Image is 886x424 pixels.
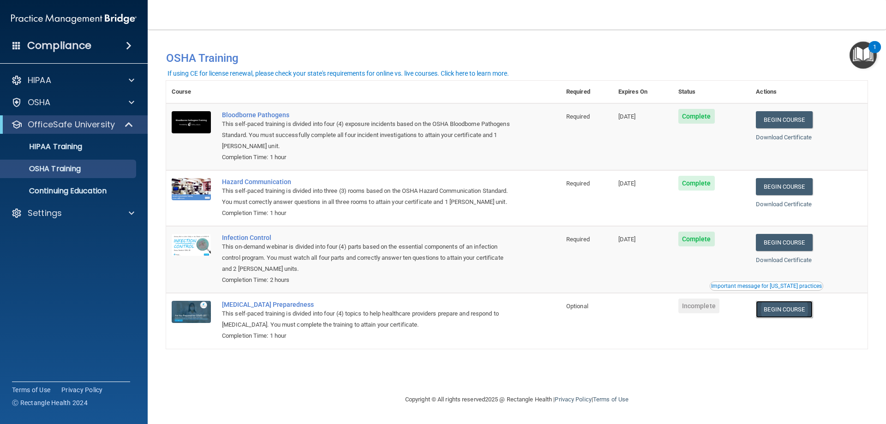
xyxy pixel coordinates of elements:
[28,97,51,108] p: OSHA
[873,47,876,59] div: 1
[756,257,812,263] a: Download Certificate
[28,119,115,130] p: OfficeSafe University
[222,178,515,185] a: Hazard Communication
[710,281,823,291] button: Read this if you are a dental practitioner in the state of CA
[555,396,591,403] a: Privacy Policy
[222,208,515,219] div: Completion Time: 1 hour
[678,232,715,246] span: Complete
[28,75,51,86] p: HIPAA
[166,81,216,103] th: Course
[618,236,636,243] span: [DATE]
[222,234,515,241] a: Infection Control
[756,178,812,195] a: Begin Course
[222,275,515,286] div: Completion Time: 2 hours
[27,39,91,52] h4: Compliance
[850,42,877,69] button: Open Resource Center, 1 new notification
[756,111,812,128] a: Begin Course
[168,70,509,77] div: If using CE for license renewal, please check your state's requirements for online vs. live cours...
[222,308,515,330] div: This self-paced training is divided into four (4) topics to help healthcare providers prepare and...
[12,398,88,407] span: Ⓒ Rectangle Health 2024
[222,185,515,208] div: This self-paced training is divided into three (3) rooms based on the OSHA Hazard Communication S...
[756,234,812,251] a: Begin Course
[613,81,673,103] th: Expires On
[566,180,590,187] span: Required
[222,111,515,119] a: Bloodborne Pathogens
[756,134,812,141] a: Download Certificate
[618,180,636,187] span: [DATE]
[593,396,629,403] a: Terms of Use
[756,301,812,318] a: Begin Course
[11,119,134,130] a: OfficeSafe University
[222,152,515,163] div: Completion Time: 1 hour
[11,75,134,86] a: HIPAA
[566,303,588,310] span: Optional
[6,142,82,151] p: HIPAA Training
[166,52,868,65] h4: OSHA Training
[11,97,134,108] a: OSHA
[678,176,715,191] span: Complete
[222,119,515,152] div: This self-paced training is divided into four (4) exposure incidents based on the OSHA Bloodborne...
[756,201,812,208] a: Download Certificate
[566,113,590,120] span: Required
[678,299,719,313] span: Incomplete
[673,81,751,103] th: Status
[222,241,515,275] div: This on-demand webinar is divided into four (4) parts based on the essential components of an inf...
[6,164,81,173] p: OSHA Training
[12,385,50,394] a: Terms of Use
[750,81,868,103] th: Actions
[11,10,137,28] img: PMB logo
[166,69,510,78] button: If using CE for license renewal, please check your state's requirements for online vs. live cours...
[348,385,685,414] div: Copyright © All rights reserved 2025 @ Rectangle Health | |
[222,301,515,308] a: [MEDICAL_DATA] Preparedness
[566,236,590,243] span: Required
[6,186,132,196] p: Continuing Education
[711,283,822,289] div: Important message for [US_STATE] practices
[222,330,515,341] div: Completion Time: 1 hour
[678,109,715,124] span: Complete
[618,113,636,120] span: [DATE]
[11,208,134,219] a: Settings
[561,81,613,103] th: Required
[28,208,62,219] p: Settings
[61,385,103,394] a: Privacy Policy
